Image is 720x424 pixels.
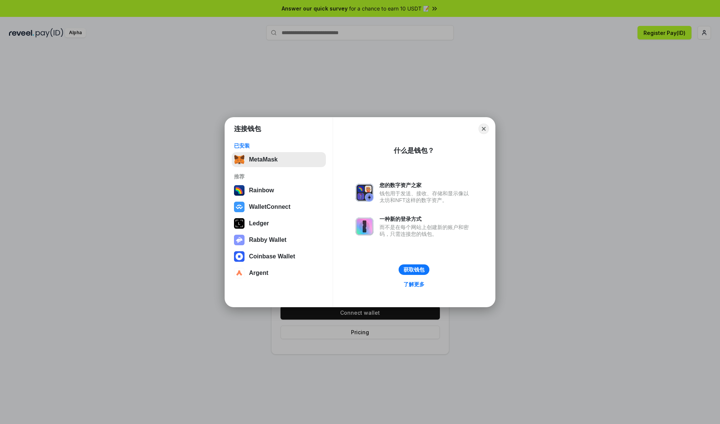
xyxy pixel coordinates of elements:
[232,152,326,167] button: MetaMask
[379,224,472,237] div: 而不是在每个网站上创建新的账户和密码，只需连接您的钱包。
[232,232,326,247] button: Rabby Wallet
[379,182,472,189] div: 您的数字资产之家
[399,279,429,289] a: 了解更多
[249,253,295,260] div: Coinbase Wallet
[234,124,261,133] h1: 连接钱包
[234,218,244,229] img: svg+xml,%3Csvg%20xmlns%3D%22http%3A%2F%2Fwww.w3.org%2F2000%2Fsvg%22%20width%3D%2228%22%20height%3...
[234,154,244,165] img: svg+xml,%3Csvg%20fill%3D%22none%22%20height%3D%2233%22%20viewBox%3D%220%200%2035%2033%22%20width%...
[234,251,244,262] img: svg+xml,%3Csvg%20width%3D%2228%22%20height%3D%2228%22%20viewBox%3D%220%200%2028%2028%22%20fill%3D...
[232,249,326,264] button: Coinbase Wallet
[249,237,286,243] div: Rabby Wallet
[399,264,429,275] button: 获取钱包
[232,216,326,231] button: Ledger
[234,142,324,149] div: 已安装
[234,235,244,245] img: svg+xml,%3Csvg%20xmlns%3D%22http%3A%2F%2Fwww.w3.org%2F2000%2Fsvg%22%20fill%3D%22none%22%20viewBox...
[249,187,274,194] div: Rainbow
[234,173,324,180] div: 推荐
[379,216,472,222] div: 一种新的登录方式
[232,199,326,214] button: WalletConnect
[249,156,277,163] div: MetaMask
[478,124,489,134] button: Close
[232,266,326,281] button: Argent
[355,217,373,235] img: svg+xml,%3Csvg%20xmlns%3D%22http%3A%2F%2Fwww.w3.org%2F2000%2Fsvg%22%20fill%3D%22none%22%20viewBox...
[234,202,244,212] img: svg+xml,%3Csvg%20width%3D%2228%22%20height%3D%2228%22%20viewBox%3D%220%200%2028%2028%22%20fill%3D...
[249,220,269,227] div: Ledger
[234,268,244,278] img: svg+xml,%3Csvg%20width%3D%2228%22%20height%3D%2228%22%20viewBox%3D%220%200%2028%2028%22%20fill%3D...
[379,190,472,204] div: 钱包用于发送、接收、存储和显示像以太坊和NFT这样的数字资产。
[355,184,373,202] img: svg+xml,%3Csvg%20xmlns%3D%22http%3A%2F%2Fwww.w3.org%2F2000%2Fsvg%22%20fill%3D%22none%22%20viewBox...
[403,266,424,273] div: 获取钱包
[249,204,291,210] div: WalletConnect
[234,185,244,196] img: svg+xml,%3Csvg%20width%3D%22120%22%20height%3D%22120%22%20viewBox%3D%220%200%20120%20120%22%20fil...
[249,270,268,276] div: Argent
[232,183,326,198] button: Rainbow
[403,281,424,288] div: 了解更多
[394,146,434,155] div: 什么是钱包？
